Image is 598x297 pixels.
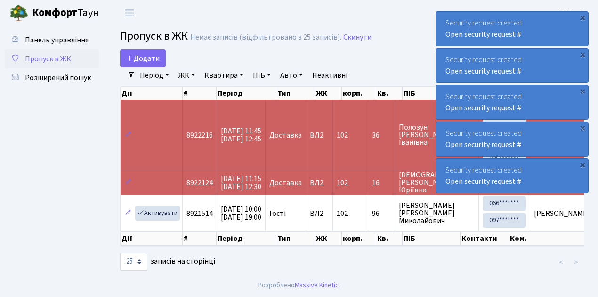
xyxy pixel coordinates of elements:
a: Квартира [201,67,247,83]
div: × [578,160,587,169]
a: Open security request # [445,29,521,40]
th: ПІБ [403,231,461,246]
a: ЖК [175,67,199,83]
span: Доставка [269,132,302,139]
a: Massive Kinetic [295,280,339,290]
div: Security request created [436,159,588,193]
a: Період [136,67,173,83]
th: ЖК [315,231,342,246]
span: Панель управління [25,35,89,45]
th: Дії [121,231,183,246]
th: Контакти [461,231,509,246]
span: ВЛ2 [310,179,329,187]
span: [DATE] 11:15 [DATE] 12:30 [221,173,261,192]
a: Open security request # [445,66,521,76]
b: Комфорт [32,5,77,20]
div: × [578,86,587,96]
div: × [578,49,587,59]
span: Доставка [269,179,302,187]
a: Розширений пошук [5,68,99,87]
span: Гості [269,210,286,217]
th: Дії [121,87,183,100]
span: 36 [372,132,391,139]
span: 102 [337,208,348,219]
span: Таун [32,5,99,21]
a: Open security request # [445,140,521,150]
label: записів на сторінці [120,253,215,271]
span: 8922216 [186,130,213,140]
th: Кв. [376,87,403,100]
a: Open security request # [445,103,521,113]
span: [DATE] 11:45 [DATE] 12:45 [221,126,261,144]
div: × [578,13,587,22]
span: 96 [372,210,391,217]
a: Пропуск в ЖК [5,49,99,68]
img: logo.png [9,4,28,23]
a: Неактивні [308,67,351,83]
span: [DATE] 10:00 [DATE] 19:00 [221,204,261,223]
th: ПІБ [403,87,461,100]
div: Security request created [436,85,588,119]
a: Open security request # [445,176,521,187]
div: Немає записів (відфільтровано з 25 записів). [190,33,341,42]
th: Тип [276,231,315,246]
th: корп. [342,231,376,246]
span: Полозун [PERSON_NAME] Іванівна [399,124,475,146]
span: 16 [372,179,391,187]
div: × [578,123,587,132]
button: Переключити навігацію [118,5,141,21]
span: 8921514 [186,208,213,219]
span: ВЛ2 [310,132,329,139]
a: Панель управління [5,31,99,49]
th: Тип [276,87,315,100]
th: Кв. [376,231,403,246]
span: Розширений пошук [25,73,91,83]
select: записів на сторінці [120,253,147,271]
div: Security request created [436,122,588,156]
span: Пропуск в ЖК [25,54,71,64]
span: Пропуск в ЖК [120,28,188,44]
div: Security request created [436,12,588,46]
span: 102 [337,130,348,140]
a: ВЛ2 -. К. [558,8,587,19]
th: ЖК [315,87,342,100]
span: 102 [337,178,348,188]
a: Скинути [343,33,372,42]
th: Період [217,231,276,246]
span: Додати [126,53,160,64]
div: Security request created [436,49,588,82]
th: # [183,87,217,100]
span: [DEMOGRAPHIC_DATA] [PERSON_NAME] Юріївна [399,171,475,194]
th: Період [217,87,276,100]
div: Розроблено . [258,280,340,290]
span: ВЛ2 [310,210,329,217]
span: [PERSON_NAME] [PERSON_NAME] Миколайович [399,202,475,224]
span: 8922124 [186,178,213,188]
b: ВЛ2 -. К. [558,8,587,18]
a: ПІБ [249,67,275,83]
a: Активувати [135,206,180,221]
th: корп. [342,87,376,100]
a: Додати [120,49,166,67]
th: # [183,231,217,246]
a: Авто [276,67,307,83]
